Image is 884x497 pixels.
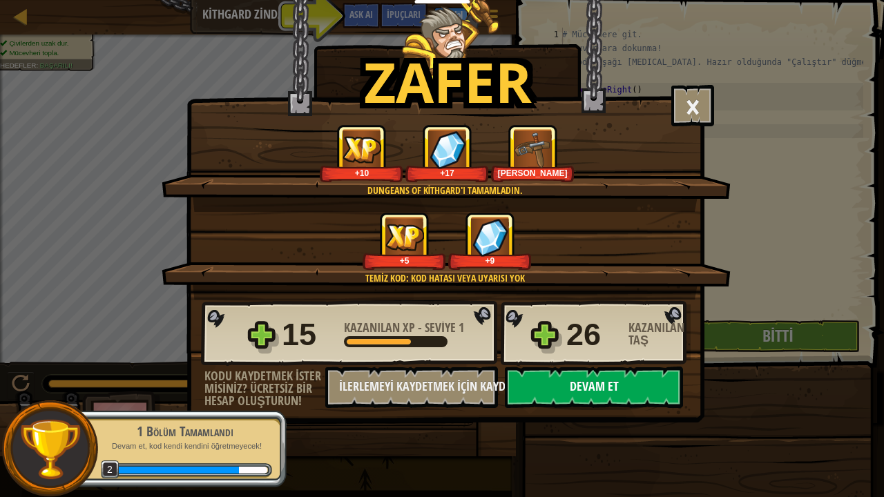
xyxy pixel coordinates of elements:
div: +10 [323,168,401,178]
p: Devam et, kod kendi kendini öğretmeyecek! [98,441,272,451]
div: Dungeans of Kithgard'ı tamamladın. [227,184,663,197]
img: Yeni Öğe [514,130,552,168]
div: +9 [451,255,529,266]
img: Kazanılan Taş [430,130,465,168]
button: Devam et [505,367,683,408]
button: İlerlemeyi Kaydetmek için Kaydolun [325,367,498,408]
h1: Zafer [364,51,532,112]
div: [PERSON_NAME] [494,168,572,178]
div: 26 [566,313,620,357]
span: Kazanılan XP [344,319,418,336]
div: +17 [408,168,486,178]
img: trophy.png [19,418,81,480]
button: × [671,85,714,126]
img: Kazanılan XP [384,223,425,252]
div: 1 Bölüm Tamamlandı [98,422,272,441]
div: - [344,322,464,334]
span: 1 [459,319,464,336]
div: Kodu kaydetmek ister misiniz? Ücretsiz bir hesap oluşturun! [204,370,325,407]
div: Temiz kod: kod hatası veya uyarısı yok [227,271,663,285]
img: Kazanılan XP [343,136,381,163]
span: Seviye [422,319,459,336]
img: Kazanılan Taş [472,218,508,256]
div: Kazanılan Taş [628,322,691,347]
div: 15 [282,313,336,357]
span: 2 [101,460,119,479]
div: +5 [365,255,443,266]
